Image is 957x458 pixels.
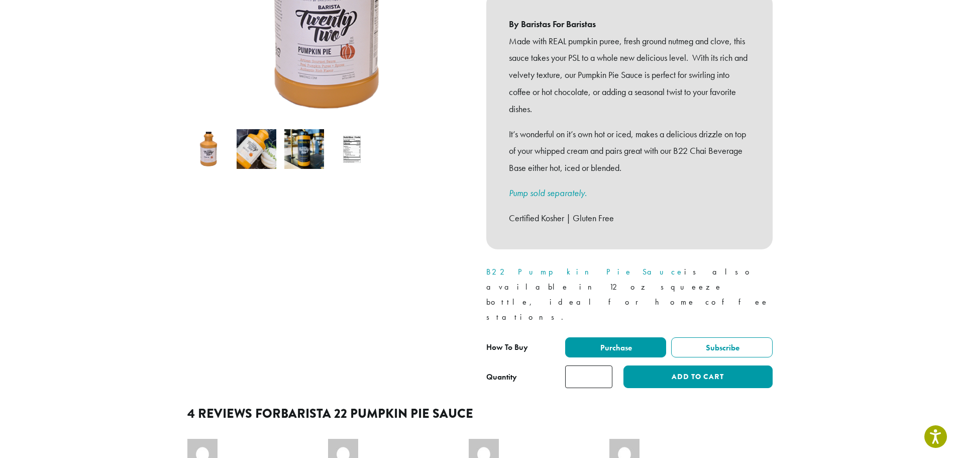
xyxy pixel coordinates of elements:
p: is also available in 12 oz squeeze bottle, ideal for home coffee stations. [486,264,773,325]
span: Barista 22 Pumpkin Pie Sauce [281,404,473,423]
img: Barista 22 Pumpkin Pie Sauce [189,129,229,169]
b: By Baristas For Baristas [509,16,750,33]
p: Made with REAL pumpkin puree, fresh ground nutmeg and clove, this sauce takes your PSL to a whole... [509,33,750,118]
img: Barista 22 Pumpkin Pie Sauce - Image 3 [284,129,324,169]
span: How To Buy [486,342,528,352]
p: Certified Kosher | Gluten Free [509,210,750,227]
input: Product quantity [565,365,612,388]
a: Pump sold separately. [509,187,587,199]
span: Subscribe [704,342,739,353]
button: Add to cart [623,365,772,388]
img: Barista 22 Pumpkin Pie Sauce - Image 4 [332,129,372,169]
img: Barista 22 Pumpkin Pie Sauce - Image 2 [237,129,276,169]
h2: 4 reviews for [187,406,770,421]
p: It’s wonderful on it’s own hot or iced, makes a delicious drizzle on top of your whipped cream an... [509,126,750,176]
div: Quantity [486,371,517,383]
a: B22 Pumpkin Pie Sauce [486,266,684,277]
span: Purchase [599,342,632,353]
